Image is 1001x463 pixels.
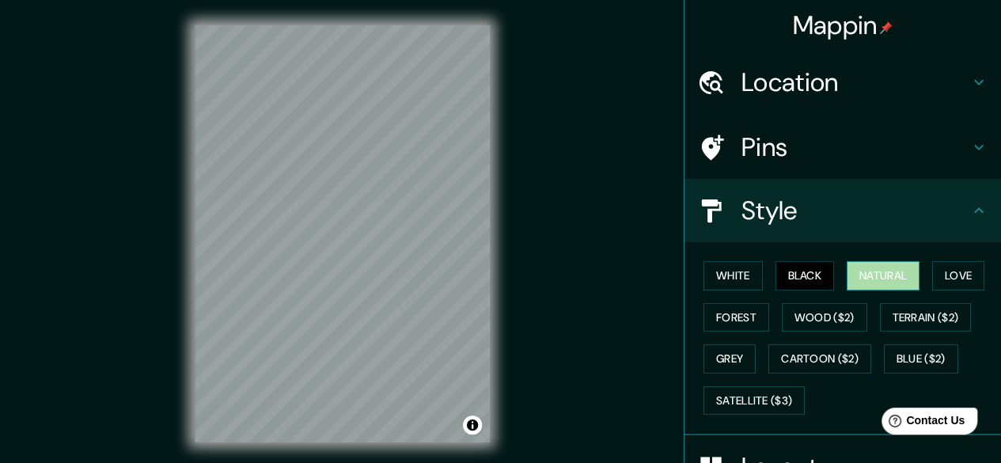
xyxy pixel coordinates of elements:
canvas: Map [195,25,490,442]
img: pin-icon.png [880,21,893,34]
button: White [703,261,763,290]
button: Terrain ($2) [880,303,972,332]
button: Grey [703,344,756,374]
h4: Location [741,66,969,98]
button: Love [932,261,984,290]
button: Natural [847,261,919,290]
button: Satellite ($3) [703,386,805,416]
button: Black [775,261,835,290]
iframe: Help widget launcher [860,401,984,446]
div: Location [684,51,1001,114]
div: Pins [684,116,1001,179]
button: Blue ($2) [884,344,958,374]
div: Style [684,179,1001,242]
h4: Style [741,195,969,226]
h4: Pins [741,131,969,163]
button: Wood ($2) [782,303,867,332]
button: Cartoon ($2) [768,344,871,374]
button: Forest [703,303,769,332]
h4: Mappin [793,9,893,41]
button: Toggle attribution [463,416,482,435]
